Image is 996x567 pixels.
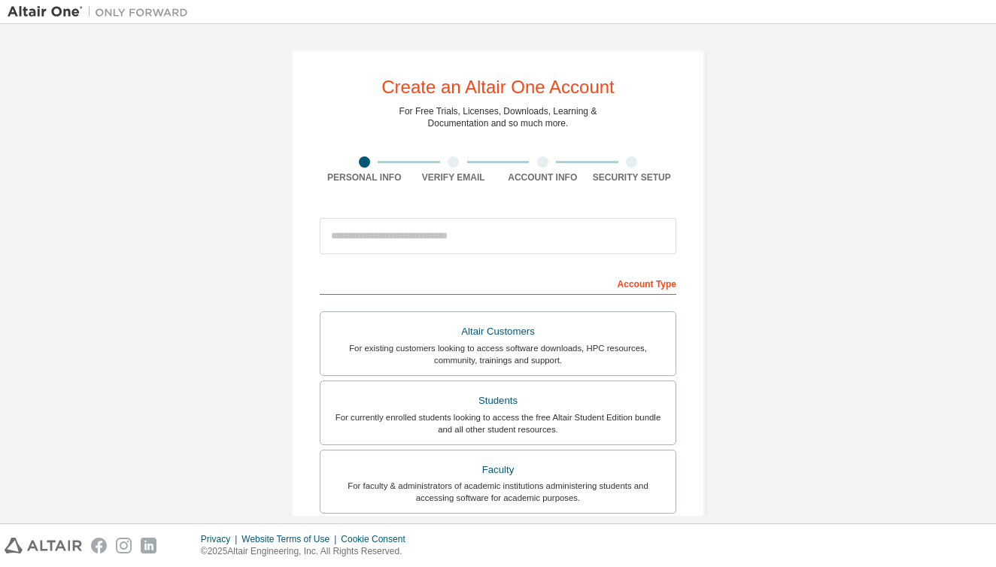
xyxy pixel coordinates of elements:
div: Personal Info [320,171,409,183]
img: linkedin.svg [141,538,156,553]
div: For existing customers looking to access software downloads, HPC resources, community, trainings ... [329,342,667,366]
div: Verify Email [409,171,499,183]
img: instagram.svg [116,538,132,553]
div: Privacy [201,533,241,545]
img: facebook.svg [91,538,107,553]
div: Cookie Consent [341,533,414,545]
div: Create an Altair One Account [381,78,615,96]
div: Altair Customers [329,321,667,342]
div: Account Type [320,271,676,295]
div: Account Info [498,171,588,183]
img: altair_logo.svg [5,538,82,553]
div: For Free Trials, Licenses, Downloads, Learning & Documentation and so much more. [399,105,597,129]
div: For faculty & administrators of academic institutions administering students and accessing softwa... [329,480,667,504]
p: © 2025 Altair Engineering, Inc. All Rights Reserved. [201,545,414,558]
div: Students [329,390,667,411]
div: Faculty [329,459,667,481]
div: Security Setup [588,171,677,183]
div: For currently enrolled students looking to access the free Altair Student Edition bundle and all ... [329,411,667,435]
img: Altair One [8,5,196,20]
div: Website Terms of Use [241,533,341,545]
